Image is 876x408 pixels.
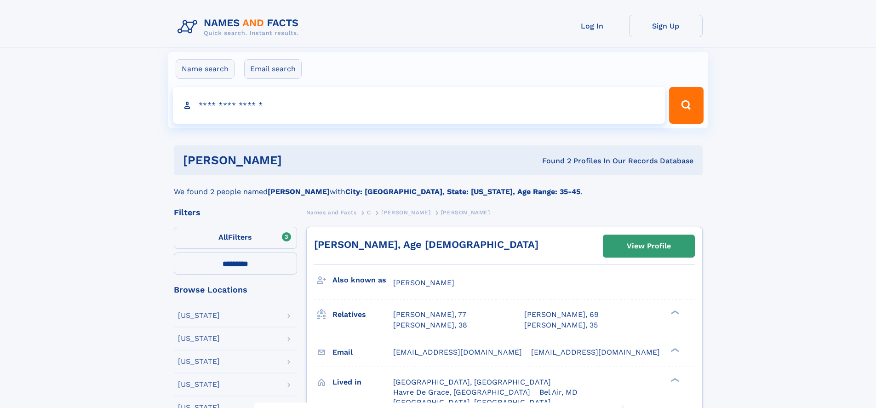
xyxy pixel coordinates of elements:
div: ❯ [669,377,680,383]
h3: Email [332,345,393,360]
a: [PERSON_NAME], 38 [393,320,467,330]
div: We found 2 people named with . [174,175,703,197]
a: [PERSON_NAME], Age [DEMOGRAPHIC_DATA] [314,239,538,250]
div: [US_STATE] [178,335,220,342]
h3: Also known as [332,272,393,288]
span: [PERSON_NAME] [393,278,454,287]
label: Filters [174,227,297,249]
span: [GEOGRAPHIC_DATA], [GEOGRAPHIC_DATA] [393,398,551,407]
div: View Profile [627,236,671,257]
a: [PERSON_NAME], 77 [393,310,466,320]
h1: [PERSON_NAME] [183,155,412,166]
div: ❯ [669,310,680,316]
b: [PERSON_NAME] [268,187,330,196]
div: Filters [174,208,297,217]
div: Found 2 Profiles In Our Records Database [412,156,693,166]
span: Havre De Grace, [GEOGRAPHIC_DATA] [393,388,530,397]
span: C [367,209,371,216]
span: [EMAIL_ADDRESS][DOMAIN_NAME] [393,348,522,356]
button: Search Button [669,87,703,124]
input: search input [173,87,665,124]
label: Email search [244,59,302,79]
span: [GEOGRAPHIC_DATA], [GEOGRAPHIC_DATA] [393,378,551,386]
a: Sign Up [629,15,703,37]
div: ❯ [669,347,680,353]
a: [PERSON_NAME], 35 [524,320,598,330]
div: [US_STATE] [178,312,220,319]
span: [EMAIL_ADDRESS][DOMAIN_NAME] [531,348,660,356]
label: Name search [176,59,235,79]
a: Names and Facts [306,207,357,218]
span: [PERSON_NAME] [381,209,430,216]
div: [US_STATE] [178,381,220,388]
a: View Profile [603,235,694,257]
div: [US_STATE] [178,358,220,365]
span: [PERSON_NAME] [441,209,490,216]
img: Logo Names and Facts [174,15,306,40]
a: [PERSON_NAME] [381,207,430,218]
h3: Relatives [332,307,393,322]
span: All [218,233,228,241]
a: C [367,207,371,218]
a: Log In [555,15,629,37]
span: Bel Air, MD [539,388,578,397]
div: Browse Locations [174,286,297,294]
h3: Lived in [332,374,393,390]
b: City: [GEOGRAPHIC_DATA], State: [US_STATE], Age Range: 35-45 [345,187,580,196]
a: [PERSON_NAME], 69 [524,310,599,320]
